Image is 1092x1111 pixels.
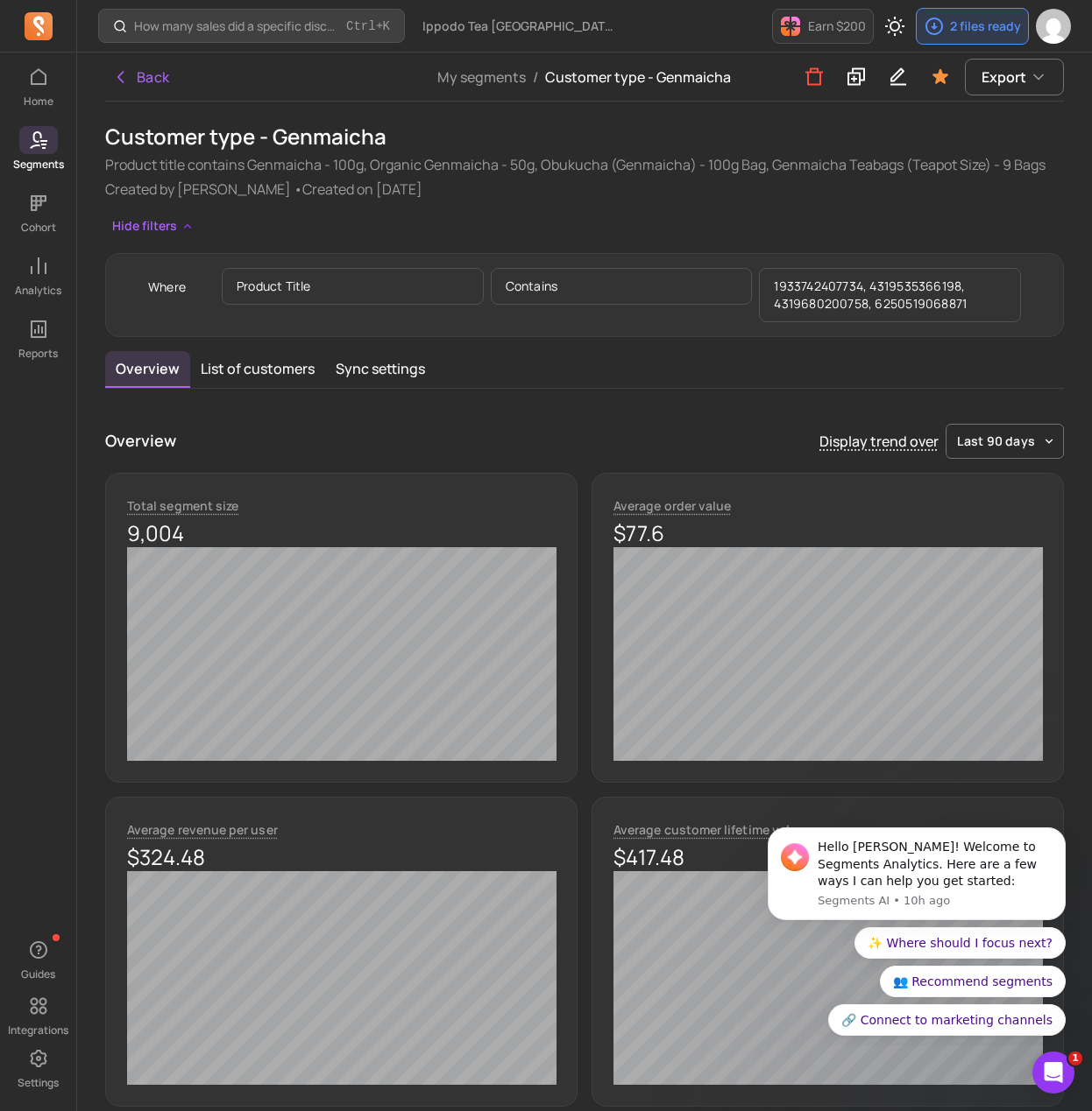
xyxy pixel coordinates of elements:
p: Segments [13,158,64,172]
canvas: chart [613,547,1043,761]
canvas: chart [127,547,557,761]
span: Average order value [613,497,731,514]
span: Average revenue per user [127,821,278,838]
iframe: Intercom notifications message [741,814,1092,1046]
p: $77.6 [613,519,1042,547]
a: My segments [437,67,526,87]
span: Export [982,67,1026,88]
iframe: Intercom live chat [1032,1051,1074,1093]
button: List of customers [190,351,325,386]
span: Average customer lifetime value [613,821,805,838]
button: Ippodo Tea [GEOGRAPHIC_DATA] & [GEOGRAPHIC_DATA] [412,11,631,42]
p: $324.48 [127,843,556,871]
span: + [346,17,390,35]
button: How many sales did a specific discount code generate?Ctrl+K [98,9,405,43]
p: 9,004 [127,519,556,547]
span: Ippodo Tea [GEOGRAPHIC_DATA] & [GEOGRAPHIC_DATA] [422,18,620,35]
span: Customer type - Genmaicha [545,67,731,87]
p: $417.48 [613,843,1042,871]
span: last 90 days [957,432,1035,450]
button: Toggle dark mode [877,9,912,44]
canvas: chart [613,871,1043,1085]
p: contains [491,268,753,305]
canvas: chart [127,871,557,1085]
p: Reports [18,347,58,361]
p: Overview [105,429,176,453]
p: Product title contains Genmaicha - 100g, Organic Genmaicha - 50g, Obukucha (Genmaicha) - 100g Bag... [105,154,1064,175]
p: 1933742407734, 4319535366198, 4319680200758, 6250519068871 [759,268,1021,322]
p: Cohort [21,221,56,235]
button: Toggle favorite [923,60,958,95]
span: / [526,67,545,87]
h1: Customer type - Genmaicha [105,123,1064,151]
button: Hide filters [105,214,202,239]
p: Product title [222,268,484,305]
p: Earn $200 [808,18,866,35]
button: last 90 days [946,424,1064,459]
button: Guides [19,932,58,985]
p: Integrations [8,1023,68,1037]
span: Total segment size [127,497,238,514]
span: 1 [1068,1051,1082,1065]
button: Sync settings [325,351,436,386]
p: 2 files ready [950,18,1021,35]
p: Created by [PERSON_NAME] • Created on [DATE] [105,179,1064,200]
p: Display trend over [819,431,939,452]
img: avatar [1036,9,1071,44]
p: Home [24,95,53,109]
p: Settings [18,1076,59,1090]
kbd: K [383,19,390,33]
p: Guides [21,967,55,981]
p: Analytics [15,284,61,298]
button: Export [965,59,1064,95]
button: Back [105,60,177,95]
p: How many sales did a specific discount code generate? [134,18,339,35]
p: Where [148,278,187,296]
button: 2 files ready [916,8,1029,45]
button: Earn $200 [772,9,874,44]
kbd: Ctrl [346,18,376,35]
button: Overview [105,351,190,388]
